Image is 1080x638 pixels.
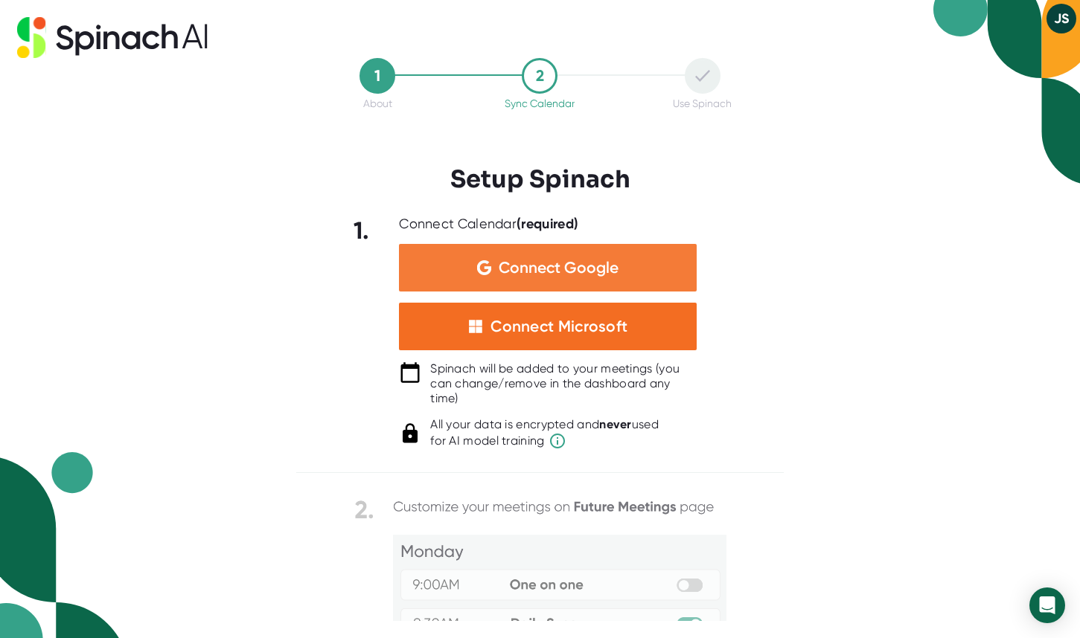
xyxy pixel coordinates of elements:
[517,216,578,232] b: (required)
[522,58,557,94] div: 2
[430,432,659,450] span: for AI model training
[477,260,491,275] img: Aehbyd4JwY73AAAAAElFTkSuQmCC
[450,165,630,193] h3: Setup Spinach
[673,97,732,109] div: Use Spinach
[360,58,395,94] div: 1
[468,319,483,334] img: microsoft-white-squares.05348b22b8389b597c576c3b9d3cf43b.svg
[491,317,627,336] div: Connect Microsoft
[1047,4,1076,33] button: JS
[1029,587,1065,623] div: Open Intercom Messenger
[399,216,578,233] div: Connect Calendar
[505,97,575,109] div: Sync Calendar
[599,417,632,431] b: never
[430,361,697,406] div: Spinach will be added to your meetings (you can change/remove in the dashboard any time)
[499,260,619,275] span: Connect Google
[430,417,659,450] div: All your data is encrypted and used
[354,216,370,245] b: 1.
[363,97,392,109] div: About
